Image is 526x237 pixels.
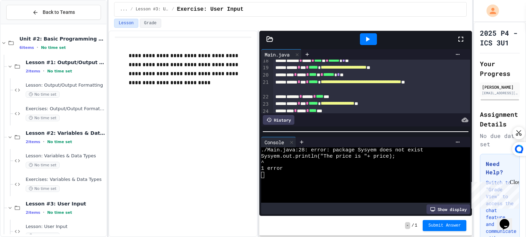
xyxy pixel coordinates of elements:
[261,147,423,153] span: ./Main.java:28: error: package Sysyem does not exist
[6,5,101,20] button: Back to Teams
[114,19,138,28] button: Lesson
[26,224,105,230] span: Lesson: User Input
[26,115,60,121] span: No time set
[37,45,38,50] span: •
[43,9,75,16] span: Back to Teams
[486,160,514,176] h3: Need Help?
[26,210,40,215] span: 2 items
[43,68,44,74] span: •
[26,82,105,88] span: Lesson: Output/Output Formatting
[26,69,40,73] span: 2 items
[3,3,48,44] div: Chat with us now!Close
[261,58,270,65] div: 18
[261,64,270,72] div: 19
[47,140,72,144] span: No time set
[415,223,417,228] span: 1
[482,90,518,96] div: [EMAIL_ADDRESS][DOMAIN_NAME]
[26,177,105,183] span: Exercises: Variables & Data Types
[47,69,72,73] span: No time set
[468,179,519,209] iframe: chat widget
[261,166,283,172] span: 1 error
[120,7,128,12] span: ...
[26,153,105,159] span: Lesson: Variables & Data Types
[140,19,161,28] button: Grade
[480,59,520,78] h2: Your Progress
[26,162,60,168] span: No time set
[480,132,520,148] div: No due date set
[261,160,264,166] span: ^
[261,94,270,101] div: 22
[261,51,293,58] div: Main.java
[130,7,133,12] span: /
[26,106,105,112] span: Exercises: Output/Output Formatting
[43,139,44,144] span: •
[43,210,44,215] span: •
[412,223,414,228] span: /
[261,153,395,160] span: Sysyem.out.println("The price is "+ price);
[423,220,466,231] button: Submit Answer
[26,130,105,136] span: Lesson #2: Variables & Data Types
[405,222,410,229] span: -
[19,45,34,50] span: 6 items
[26,185,60,192] span: No time set
[261,72,270,79] div: 20
[26,140,40,144] span: 2 items
[261,49,302,60] div: Main.java
[261,137,296,147] div: Console
[177,5,243,14] span: Exercise: User Input
[26,59,105,65] span: Lesson #1: Output/Output Formatting
[261,108,270,115] div: 24
[426,204,470,214] div: Show display
[261,139,287,146] div: Console
[26,201,105,207] span: Lesson #3: User Input
[172,7,174,12] span: /
[41,45,66,50] span: No time set
[136,7,169,12] span: Lesson #3: User Input
[47,210,72,215] span: No time set
[428,223,461,228] span: Submit Answer
[261,101,270,108] div: 23
[497,209,519,230] iframe: chat widget
[480,28,520,47] h1: 2025 P4 - ICS 3U1
[26,91,60,98] span: No time set
[479,3,501,19] div: My Account
[261,79,270,94] div: 21
[482,84,518,90] div: [PERSON_NAME]
[19,36,105,42] span: Unit #2: Basic Programming Concepts
[480,109,520,129] h2: Assignment Details
[263,115,294,125] div: History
